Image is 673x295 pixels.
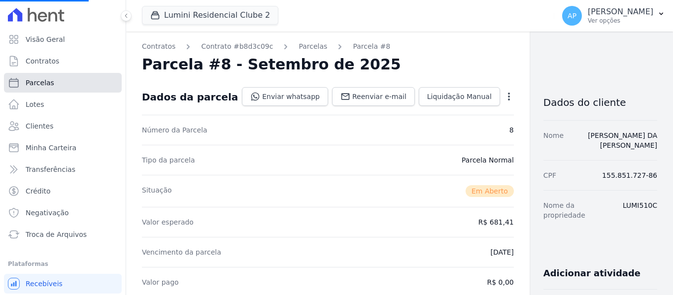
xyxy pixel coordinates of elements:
span: Crédito [26,186,51,196]
span: Transferências [26,164,75,174]
dd: LUMI510C [623,200,657,220]
a: Transferências [4,160,122,179]
dt: CPF [543,170,556,180]
span: Liquidação Manual [427,92,492,101]
span: Parcelas [26,78,54,88]
dt: Valor pago [142,277,179,287]
a: Troca de Arquivos [4,225,122,244]
span: Recebíveis [26,279,63,289]
a: Reenviar e-mail [332,87,415,106]
dd: R$ 681,41 [478,217,514,227]
div: Dados da parcela [142,91,238,103]
nav: Breadcrumb [142,41,514,52]
a: Clientes [4,116,122,136]
p: Ver opções [588,17,653,25]
span: Contratos [26,56,59,66]
button: Lumini Residencial Clube 2 [142,6,278,25]
dd: [DATE] [490,247,513,257]
a: Lotes [4,95,122,114]
h3: Adicionar atividade [543,267,640,279]
p: [PERSON_NAME] [588,7,653,17]
a: [PERSON_NAME] DA [PERSON_NAME] [588,131,657,149]
a: Parcela #8 [353,41,390,52]
span: Troca de Arquivos [26,229,87,239]
div: Plataformas [8,258,118,270]
button: AP [PERSON_NAME] Ver opções [554,2,673,30]
a: Visão Geral [4,30,122,49]
span: Lotes [26,99,44,109]
a: Negativação [4,203,122,223]
span: Negativação [26,208,69,218]
span: Clientes [26,121,53,131]
a: Parcelas [4,73,122,93]
a: Contratos [142,41,175,52]
a: Enviar whatsapp [242,87,328,106]
dt: Vencimento da parcela [142,247,221,257]
a: Contratos [4,51,122,71]
span: Minha Carteira [26,143,76,153]
dt: Valor esperado [142,217,194,227]
h2: Parcela #8 - Setembro de 2025 [142,56,401,73]
a: Recebíveis [4,274,122,294]
dd: Parcela Normal [462,155,514,165]
dt: Situação [142,185,172,197]
span: Visão Geral [26,34,65,44]
h3: Dados do cliente [543,97,657,108]
a: Parcelas [299,41,327,52]
a: Contrato #b8d3c09c [201,41,273,52]
span: Reenviar e-mail [352,92,406,101]
dt: Nome da propriedade [543,200,615,220]
dd: 155.851.727-86 [602,170,657,180]
dd: R$ 0,00 [487,277,514,287]
dd: 8 [509,125,514,135]
dt: Número da Parcela [142,125,207,135]
span: AP [568,12,576,19]
a: Minha Carteira [4,138,122,158]
span: Em Aberto [466,185,514,197]
dt: Nome [543,131,564,150]
a: Liquidação Manual [419,87,500,106]
a: Crédito [4,181,122,201]
dt: Tipo da parcela [142,155,195,165]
